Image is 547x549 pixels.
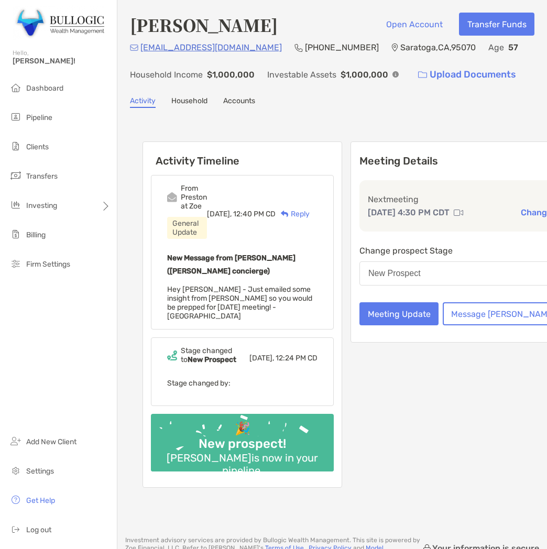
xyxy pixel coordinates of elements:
button: Meeting Update [359,302,439,325]
img: investing icon [9,199,22,211]
span: Log out [26,525,51,534]
img: add_new_client icon [9,435,22,447]
a: Upload Documents [411,63,523,86]
span: Settings [26,467,54,476]
p: [PHONE_NUMBER] [305,41,379,54]
div: New Prospect [368,269,421,278]
img: clients icon [9,140,22,152]
img: button icon [418,71,427,79]
img: logout icon [9,523,22,535]
div: New prospect! [194,436,290,452]
span: [DATE], [207,210,232,218]
img: Location Icon [391,43,398,52]
img: pipeline icon [9,111,22,123]
button: Open Account [378,13,451,36]
p: [EMAIL_ADDRESS][DOMAIN_NAME] [140,41,282,54]
h4: [PERSON_NAME] [130,13,278,37]
div: 🎉 [231,421,255,436]
img: firm-settings icon [9,257,22,270]
img: Phone Icon [294,43,303,52]
span: Hey [PERSON_NAME] - Just emailed some insight from [PERSON_NAME] so you would be prepped for [DAT... [167,285,312,321]
img: communication type [454,208,463,217]
div: From Preston at Zoe [181,184,207,211]
a: Household [171,96,207,108]
span: Billing [26,230,46,239]
a: Accounts [223,96,255,108]
p: Stage changed by: [167,377,318,390]
img: dashboard icon [9,81,22,94]
img: Event icon [167,350,177,360]
img: Email Icon [130,45,138,51]
p: [DATE] 4:30 PM CDT [368,206,450,219]
b: New Prospect [188,355,236,364]
p: Investable Assets [267,68,336,81]
span: Get Help [26,496,55,505]
span: Firm Settings [26,260,70,269]
p: $1,000,000 [207,68,255,81]
p: Age [488,41,504,54]
img: settings icon [9,464,22,477]
img: Zoe Logo [13,4,104,42]
img: Info Icon [392,71,399,78]
span: Dashboard [26,84,63,93]
span: Transfers [26,172,58,181]
a: Activity [130,96,156,108]
span: Investing [26,201,57,210]
div: Stage changed to [181,346,249,364]
span: 12:40 PM CD [233,210,276,218]
div: [PERSON_NAME] is now in your pipeline. [151,452,334,477]
img: billing icon [9,228,22,240]
p: 57 [508,41,518,54]
div: General Update [167,217,207,239]
img: Reply icon [281,211,289,217]
span: Clients [26,142,49,151]
span: [PERSON_NAME]! [13,57,111,65]
div: Reply [276,208,310,219]
img: get-help icon [9,493,22,506]
p: $1,000,000 [341,68,388,81]
span: Pipeline [26,113,52,122]
span: 12:24 PM CD [276,354,318,363]
img: transfers icon [9,169,22,182]
b: New Message from [PERSON_NAME] ([PERSON_NAME] concierge) [167,254,296,276]
span: [DATE], [249,354,274,363]
p: Household Income [130,68,203,81]
p: Saratoga , CA , 95070 [400,41,476,54]
button: Transfer Funds [459,13,534,36]
h6: Activity Timeline [143,142,342,167]
span: Add New Client [26,437,76,446]
img: Event icon [167,192,177,202]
